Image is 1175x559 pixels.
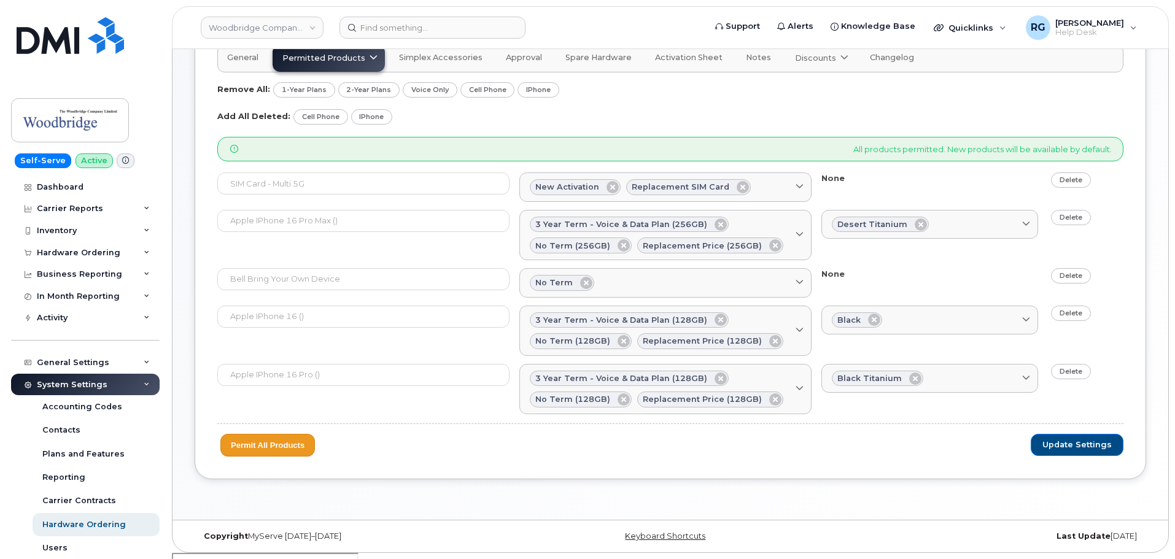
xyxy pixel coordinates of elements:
span: Quicklinks [948,23,993,33]
span: Update Settings [1042,439,1112,450]
a: Delete [1051,364,1091,379]
a: Desert Titanium [821,210,1038,239]
span: Notes [746,53,771,63]
a: 2-Year Plans [338,82,400,98]
div: Robert Graham [1017,15,1146,40]
span: Help Desk [1055,28,1124,37]
span: Knowledge Base [841,20,915,33]
a: 1-Year Plans [273,82,335,98]
a: Voice Only [403,82,457,98]
a: Delete [1051,172,1091,188]
span: RG [1031,20,1045,35]
span: Replacement SIM Card [632,181,729,193]
a: 3 year term - voice & data plan (128GB)no term (128GB)replacement price (128GB) [519,364,812,414]
a: Delete [1051,268,1091,283]
a: Delete [1051,306,1091,321]
a: Keyboard Shortcuts [625,531,705,541]
a: Support [707,14,769,39]
strong: Remove All: [217,84,270,94]
span: Activation Sheet [655,53,723,63]
a: Approval [497,45,551,72]
span: 3 year term - voice & data plan (128GB) [535,372,707,384]
div: MyServe [DATE]–[DATE] [195,531,512,541]
span: Desert Titanium [837,218,907,230]
a: Spare Hardware [556,45,641,72]
div: [DATE] [829,531,1146,541]
span: Permitted Products [282,52,365,64]
a: Woodbridge Company Limited [201,17,324,39]
span: Spare Hardware [565,53,632,63]
span: [PERSON_NAME] [1055,18,1124,28]
strong: Last Update [1057,531,1111,541]
span: no term (128GB) [535,393,610,405]
span: 3 year term - voice & data plan (128GB) [535,314,707,326]
span: Approval [506,53,542,63]
span: Black [837,314,861,326]
span: General [227,53,258,63]
div: All products permitted. New products will be available by default. [217,137,1123,162]
span: replacement price (256GB) [643,240,762,252]
a: no term [519,268,812,298]
span: New Activation [535,181,599,193]
a: Black [821,306,1038,335]
a: Simplex Accessories [390,45,492,72]
span: no term (256GB) [535,240,610,252]
span: no term [535,277,573,288]
span: Simplex Accessories [399,53,483,63]
span: Black Titanium [837,372,902,384]
button: Update Settings [1031,434,1123,456]
span: Changelog [870,53,914,63]
a: iPhone [518,82,559,98]
label: None [821,268,845,280]
a: Knowledge Base [822,14,924,39]
span: Support [726,20,760,33]
span: no term (128GB) [535,335,610,347]
div: Quicklinks [925,15,1015,40]
a: 3 year term - voice & data plan (256GB)no term (256GB)replacement price (256GB) [519,210,812,260]
a: Cell Phone [460,82,515,98]
a: Permitted Products [273,45,385,72]
a: Delete [1051,210,1091,225]
a: Activation Sheet [646,45,732,72]
span: replacement price (128GB) [643,335,762,347]
a: New ActivationReplacement SIM Card [519,172,812,202]
span: Discounts [795,52,836,64]
label: None [821,172,845,184]
a: 3 year term - voice & data plan (128GB)no term (128GB)replacement price (128GB) [519,306,812,356]
input: Find something... [339,17,525,39]
a: iPhone [351,109,393,125]
span: replacement price (128GB) [643,393,762,405]
strong: Add All Deleted: [217,110,290,120]
a: General [218,45,268,72]
strong: Copyright [204,531,248,541]
span: 3 year term - voice & data plan (256GB) [535,218,707,230]
a: Cell Phone [293,109,348,125]
a: Alerts [769,14,822,39]
a: Changelog [861,45,923,72]
button: Permit All Products [220,434,315,457]
a: Notes [737,45,780,72]
a: Black Titanium [821,364,1038,393]
span: Alerts [788,20,813,33]
a: Discounts [785,45,856,72]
